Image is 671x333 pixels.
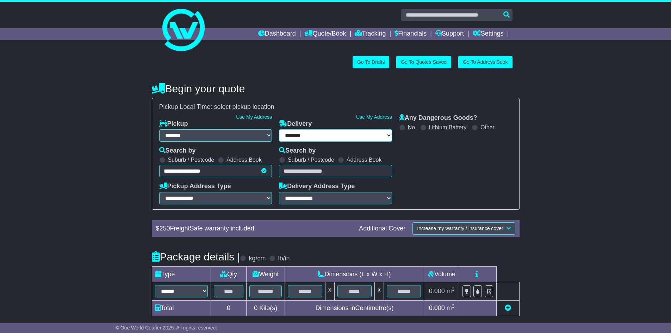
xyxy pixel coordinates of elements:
td: Kilo(s) [247,300,285,316]
label: Search by [279,147,316,155]
label: Other [480,124,495,131]
span: 0.000 [429,304,445,312]
td: x [375,282,384,300]
label: Suburb / Postcode [168,156,215,163]
td: Type [152,266,211,282]
span: 250 [160,225,170,232]
td: Volume [424,266,459,282]
a: Go To Address Book [458,56,512,68]
span: m [447,304,455,312]
a: Use My Address [356,114,392,120]
td: 0 [211,300,247,316]
label: Any Dangerous Goods? [399,114,477,122]
div: Additional Cover [355,225,409,233]
div: $ FreightSafe warranty included [153,225,356,233]
span: Increase my warranty / insurance cover [417,226,503,231]
span: select pickup location [214,103,274,110]
sup: 3 [452,286,455,292]
td: x [325,282,334,300]
a: Quote/Book [304,28,346,40]
td: Total [152,300,211,316]
a: Dashboard [258,28,296,40]
label: Delivery [279,120,312,128]
span: 0.000 [429,288,445,295]
label: kg/cm [249,255,266,263]
label: Address Book [226,156,262,163]
span: m [447,288,455,295]
a: Use My Address [236,114,272,120]
label: No [408,124,415,131]
label: Search by [159,147,196,155]
label: Lithium Battery [429,124,467,131]
a: Go To Quotes Saved [396,56,451,68]
a: Financials [394,28,427,40]
a: Support [435,28,464,40]
label: Address Book [347,156,382,163]
a: Go To Drafts [353,56,389,68]
td: Qty [211,266,247,282]
td: Dimensions (L x W x H) [285,266,424,282]
sup: 3 [452,303,455,309]
label: lb/in [278,255,290,263]
a: Add new item [505,304,511,312]
div: Pickup Local Time: [156,103,516,111]
span: 0 [254,304,257,312]
label: Delivery Address Type [279,183,355,190]
label: Pickup [159,120,188,128]
span: © One World Courier 2025. All rights reserved. [116,325,217,331]
label: Pickup Address Type [159,183,231,190]
td: Weight [247,266,285,282]
a: Settings [473,28,504,40]
td: Dimensions in Centimetre(s) [285,300,424,316]
a: Tracking [355,28,386,40]
label: Suburb / Postcode [288,156,334,163]
button: Increase my warranty / insurance cover [412,222,515,235]
h4: Package details | [152,251,240,263]
h4: Begin your quote [152,83,520,94]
